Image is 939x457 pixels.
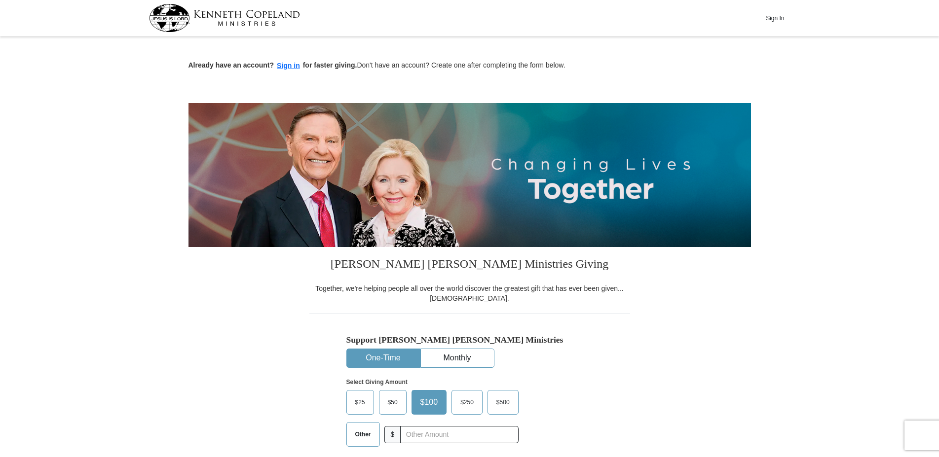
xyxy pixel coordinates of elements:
button: Sign In [760,10,790,26]
span: $500 [491,395,515,410]
span: $250 [455,395,479,410]
p: Don't have an account? Create one after completing the form below. [188,60,751,71]
h3: [PERSON_NAME] [PERSON_NAME] Ministries Giving [309,247,630,283]
span: $25 [350,395,370,410]
strong: Select Giving Amount [346,379,408,386]
strong: Already have an account? for faster giving. [188,61,357,69]
button: One-Time [347,349,420,367]
img: kcm-header-logo.svg [149,4,300,32]
span: $50 [383,395,403,410]
h5: Support [PERSON_NAME] [PERSON_NAME] Ministries [346,335,593,345]
button: Sign in [274,60,303,71]
div: Together, we're helping people all over the world discover the greatest gift that has ever been g... [309,283,630,303]
span: $ [384,426,401,443]
span: $100 [415,395,443,410]
button: Monthly [421,349,494,367]
input: Other Amount [400,426,518,443]
span: Other [350,427,376,442]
